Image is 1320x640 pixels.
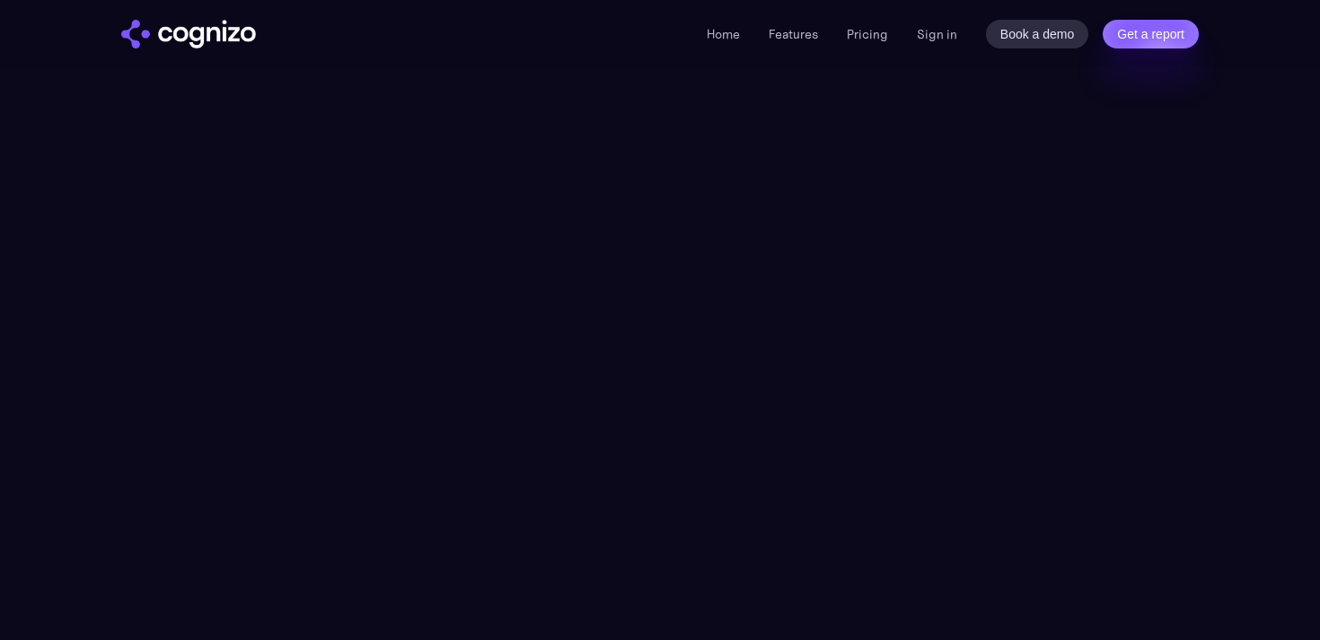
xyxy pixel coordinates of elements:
a: Home [707,26,740,42]
a: Features [769,26,818,42]
a: home [121,20,256,48]
a: Book a demo [986,20,1089,48]
a: Get a report [1103,20,1199,48]
img: cognizo logo [121,20,256,48]
a: Sign in [917,23,957,45]
a: Pricing [847,26,888,42]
